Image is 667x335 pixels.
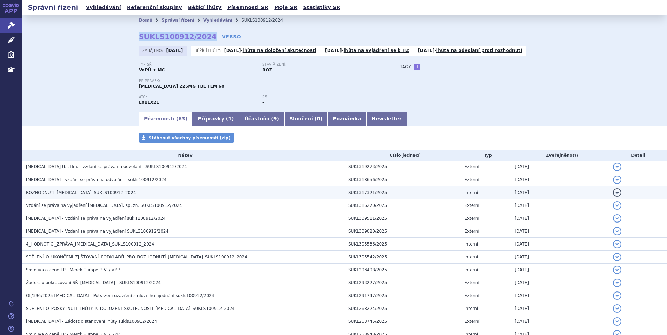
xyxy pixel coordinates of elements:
[222,33,241,40] a: VERSO
[262,63,379,67] p: Stav řízení:
[464,229,479,234] span: Externí
[149,135,231,140] span: Stáhnout všechny písemnosti (zip)
[464,319,479,324] span: Externí
[511,276,609,289] td: [DATE]
[139,95,255,99] p: ATC:
[464,242,478,247] span: Interní
[273,116,277,122] span: 9
[328,112,366,126] a: Poznámka
[511,315,609,328] td: [DATE]
[345,186,461,199] td: SUKL317321/2025
[345,199,461,212] td: SUKL316270/2025
[400,63,411,71] h3: Tagy
[418,48,435,53] strong: [DATE]
[22,2,84,12] h2: Správní řízení
[262,68,272,72] strong: ROZ
[345,173,461,186] td: SUKL318656/2025
[345,264,461,276] td: SUKL293498/2025
[162,18,194,23] a: Správní řízení
[325,48,409,53] p: -
[613,163,621,171] button: detail
[511,199,609,212] td: [DATE]
[26,190,136,195] span: ROZHODNUTÍ_TEPMETKO_SUKLS100912_2024
[613,279,621,287] button: detail
[26,293,214,298] span: OL/396/2025 TEPMETKO - Potvrzení uzavření smluvního ujednání sukls100912/2024
[344,48,409,53] a: lhůta na vyjádření se k HZ
[511,289,609,302] td: [DATE]
[613,304,621,313] button: detail
[613,214,621,223] button: detail
[464,306,478,311] span: Interní
[345,315,461,328] td: SUKL263745/2025
[345,161,461,173] td: SUKL319273/2025
[613,291,621,300] button: detail
[436,48,522,53] a: lhůta na odvolání proti rozhodnutí
[225,3,270,12] a: Písemnosti SŘ
[166,48,183,53] strong: [DATE]
[284,112,328,126] a: Sloučení (0)
[301,3,342,12] a: Statistiky SŘ
[325,48,342,53] strong: [DATE]
[345,212,461,225] td: SUKL309511/2025
[461,150,511,161] th: Typ
[241,15,292,25] li: SUKLS100912/2024
[464,280,479,285] span: Externí
[186,3,224,12] a: Běžící lhůty
[345,289,461,302] td: SUKL291747/2025
[609,150,667,161] th: Detail
[464,164,479,169] span: Externí
[139,133,234,143] a: Stáhnout všechny písemnosti (zip)
[139,68,165,72] strong: VaPÚ + MC
[262,95,379,99] p: RS:
[224,48,241,53] strong: [DATE]
[345,251,461,264] td: SUKL305542/2025
[26,203,182,208] span: Vzdání se práva na vyjádření TEPMETKO, sp. zn. SUKLS100912/2024
[142,48,164,53] span: Zahájeno:
[262,100,264,105] strong: -
[511,173,609,186] td: [DATE]
[613,188,621,197] button: detail
[26,319,157,324] span: TEPMETKO - Žádost o stanovení lhůty sukls100912/2024
[511,302,609,315] td: [DATE]
[239,112,284,126] a: Účastníci (9)
[418,48,522,53] p: -
[139,79,386,83] p: Přípravek:
[26,306,235,311] span: SDĚLENÍ_O_POSKYTNUTÍ_LHŮTY_K_DOLOŽENÍ_SKUTEČNOSTI_TEPMETKO_SUKLS100912_2024
[613,227,621,235] button: detail
[26,164,187,169] span: TEPMETKO tbl. flm. - vzdání se práva na odvolání - SUKLS100912/2024
[464,267,478,272] span: Interní
[613,201,621,210] button: detail
[464,190,478,195] span: Interní
[414,64,420,70] a: +
[26,177,167,182] span: TEPMETKO - vzdání se práva na odvolání - sukls100912/2024
[26,280,161,285] span: Žádost o pokračování SŘ_TEPMETKO - SUKLS100912/2024
[345,225,461,238] td: SUKL309020/2025
[572,153,578,158] abbr: (?)
[366,112,407,126] a: Newsletter
[178,116,185,122] span: 63
[243,48,316,53] a: lhůta na doložení skutečnosti
[125,3,184,12] a: Referenční skupiny
[464,255,478,259] span: Interní
[511,212,609,225] td: [DATE]
[26,229,168,234] span: TEPMETKO - Vzdání se práva na vyjádření SUKLS100912/2024
[228,116,232,122] span: 1
[345,150,461,161] th: Číslo jednací
[345,238,461,251] td: SUKL305536/2025
[272,3,299,12] a: Moje SŘ
[203,18,232,23] a: Vyhledávání
[195,48,223,53] span: Běžící lhůty:
[26,242,154,247] span: 4_HODNOTÍCÍ_ZPRÁVA_TEPMETKO_SUKLS100912_2024
[464,177,479,182] span: Externí
[511,225,609,238] td: [DATE]
[224,48,316,53] p: -
[345,276,461,289] td: SUKL293227/2025
[139,112,193,126] a: Písemnosti (63)
[511,251,609,264] td: [DATE]
[613,240,621,248] button: detail
[193,112,239,126] a: Přípravky (1)
[511,186,609,199] td: [DATE]
[84,3,123,12] a: Vyhledávání
[464,293,479,298] span: Externí
[613,266,621,274] button: detail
